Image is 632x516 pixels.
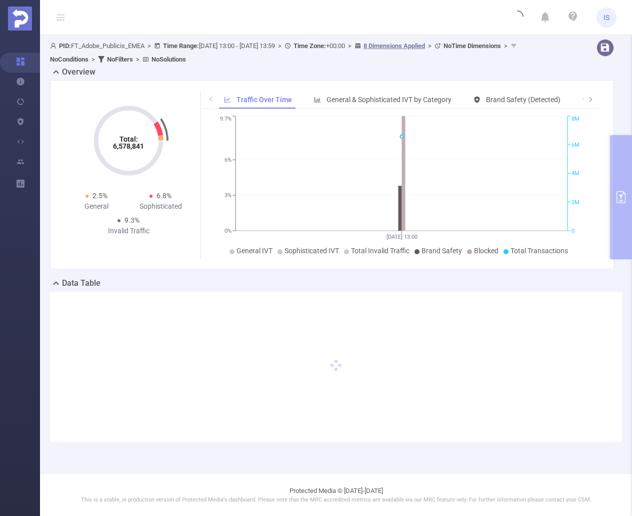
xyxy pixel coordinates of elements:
[119,135,138,143] tspan: Total:
[88,56,98,63] span: >
[293,42,326,50] b: Time Zone:
[113,142,144,150] tspan: 6,578,841
[363,42,425,50] u: 8 Dimensions Applied
[50,42,519,63] span: FT_Adobe_Publicis_EMEA [DATE] 13:00 - [DATE] 13:59 +00:00
[314,96,321,103] i: icon: bar-chart
[107,56,133,63] b: No Filters
[163,42,199,50] b: Time Range:
[571,142,579,148] tspan: 6M
[275,42,284,50] span: >
[224,157,231,164] tspan: 6%
[474,247,498,255] span: Blocked
[236,96,292,104] span: Traffic Over Time
[511,11,523,25] i: icon: loading
[50,43,59,49] i: icon: user
[284,247,339,255] span: Sophisticated IVT
[425,42,434,50] span: >
[386,234,417,240] tspan: [DATE] 13:00
[133,56,142,63] span: >
[501,42,510,50] span: >
[571,199,579,206] tspan: 2M
[62,277,100,289] h2: Data Table
[156,192,171,200] span: 6.8%
[59,42,71,50] b: PID:
[345,42,354,50] span: >
[603,8,609,28] span: IS
[351,247,409,255] span: Total Invalid Traffic
[151,56,186,63] b: No Solutions
[224,96,231,103] i: icon: line-chart
[64,201,128,212] div: General
[571,116,579,123] tspan: 8M
[208,96,214,102] i: icon: left
[224,192,231,199] tspan: 3%
[326,96,451,104] span: General & Sophisticated IVT by Category
[510,247,568,255] span: Total Transactions
[486,96,560,104] span: Brand Safety (Detected)
[236,247,272,255] span: General IVT
[128,201,192,212] div: Sophisticated
[224,228,231,234] tspan: 0%
[421,247,462,255] span: Brand Safety
[443,42,501,50] b: No Time Dimensions
[124,216,139,224] span: 9.3%
[96,226,160,236] div: Invalid Traffic
[65,496,607,504] p: This is a stable, in production version of Protected Media's dashboard. Please note that the MRC ...
[220,116,231,123] tspan: 9.7%
[587,96,593,102] i: icon: right
[144,42,154,50] span: >
[50,56,88,63] b: No Conditions
[571,171,579,177] tspan: 4M
[8,7,32,31] img: Protected Media
[40,473,632,516] footer: Protected Media © [DATE]-[DATE]
[62,66,95,78] h2: Overview
[571,228,574,234] tspan: 0
[92,192,107,200] span: 2.5%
